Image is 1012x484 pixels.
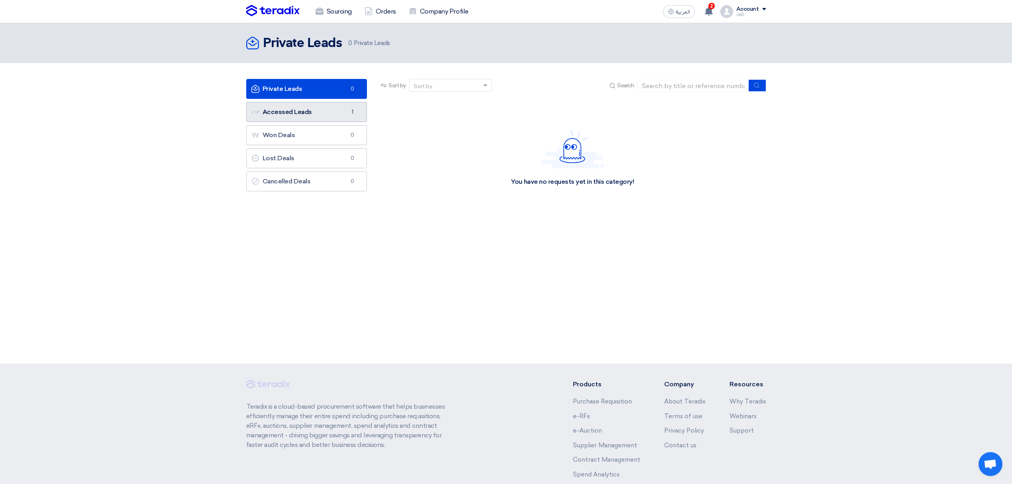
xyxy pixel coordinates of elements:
a: Terms of use [664,413,702,420]
li: Company [664,380,706,389]
li: Resources [730,380,766,389]
a: Privacy Policy [664,427,704,434]
a: Lost Deals0 [246,148,367,168]
a: e-Auction [573,427,602,434]
a: e-RFx [573,413,590,420]
span: Private Leads [348,39,390,48]
span: 0 [347,85,357,93]
a: Won Deals0 [246,125,367,145]
div: Account [736,6,759,13]
span: 0 [347,131,357,139]
a: Contract Management [573,456,640,463]
p: Teradix is a cloud-based procurement software that helps businesses efficiently manage their enti... [246,402,454,450]
img: Teradix logo [246,5,300,17]
a: Company Profile [402,3,475,20]
h2: Private Leads [263,35,342,51]
div: Sort by [414,82,432,91]
div: Jalil [736,12,766,17]
button: العربية [663,5,695,18]
a: Purchase Requisition [573,398,632,405]
a: Sourcing [309,3,358,20]
span: Sort by [388,81,406,90]
a: Webinars [730,413,757,420]
input: Search by title or reference number [637,80,749,92]
a: Orders [358,3,402,20]
a: Spend Analytics [573,471,620,478]
a: Support [730,427,754,434]
span: 1 [347,108,357,116]
span: Search [617,81,634,90]
a: Accessed Leads1 [246,102,367,122]
a: Cancelled Deals0 [246,171,367,191]
img: Hello [541,130,604,168]
span: 0 [347,177,357,185]
a: Contact us [664,442,696,449]
div: دردشة مفتوحة [979,452,1002,476]
a: Private Leads0 [246,79,367,99]
a: Why Teradix [730,398,766,405]
div: You have no requests yet in this category! [511,178,634,186]
span: العربية [676,9,690,15]
span: 0 [347,154,357,162]
li: Products [573,380,640,389]
a: About Teradix [664,398,706,405]
span: 0 [348,39,352,47]
a: Supplier Management [573,442,637,449]
span: 2 [708,3,715,9]
img: profile_test.png [720,5,733,18]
